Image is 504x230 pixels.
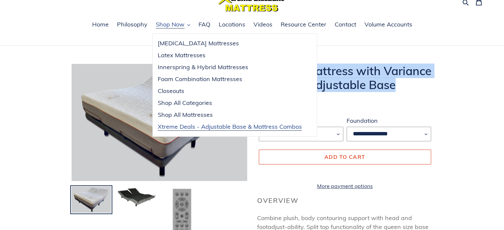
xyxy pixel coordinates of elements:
span: Shop All Mattresses [158,111,213,119]
span: Innerspring & Hybrid Mattresses [158,63,248,71]
span: Volume Accounts [364,21,412,28]
a: Xtreme Deals - Adjustable Base & Mattress Combos [153,121,307,133]
img: Load image into Gallery viewer, 10&quot; Chill Mattress with Variance Split Top Adjustable Base [116,186,157,208]
h2: Overview [257,197,433,205]
a: Philosophy [114,20,151,30]
a: Shop All Categories [153,97,307,109]
a: Latex Mattresses [153,49,307,61]
span: Resource Center [281,21,326,28]
button: Shop Now [152,20,194,30]
a: Shop All Mattresses [153,109,307,121]
span: Shop All Categories [158,99,212,107]
label: Foundation [347,116,431,125]
span: FAQ [198,21,210,28]
span: Foam Combination Mattresses [158,75,242,83]
a: Locations [215,20,249,30]
span: Philosophy [117,21,147,28]
a: Videos [250,20,276,30]
span: Contact [335,21,356,28]
a: Closeouts [153,85,307,97]
span: Closeouts [158,87,184,95]
h1: 10" Chill Mattress with Variance Split Top Adjustable Base [257,64,433,92]
a: Home [89,20,112,30]
span: [MEDICAL_DATA] Mattresses [158,39,239,47]
a: Volume Accounts [361,20,416,30]
a: Foam Combination Mattresses [153,73,307,85]
a: [MEDICAL_DATA] Mattresses [153,37,307,49]
a: FAQ [195,20,214,30]
span: Home [92,21,109,28]
button: Add to cart [259,150,431,164]
span: Videos [253,21,272,28]
span: Latex Mattresses [158,51,205,59]
span: Add to cart [324,154,365,160]
a: Contact [331,20,360,30]
span: Shop Now [156,21,185,28]
a: More payment options [259,182,431,190]
span: Locations [219,21,245,28]
span: Xtreme Deals - Adjustable Base & Mattress Combos [158,123,302,131]
a: Resource Center [277,20,330,30]
img: Load image into Gallery viewer, 10-inch-chill-mattress-with-split-top-variance-adjustable-base [71,186,112,214]
a: Innerspring & Hybrid Mattresses [153,61,307,73]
